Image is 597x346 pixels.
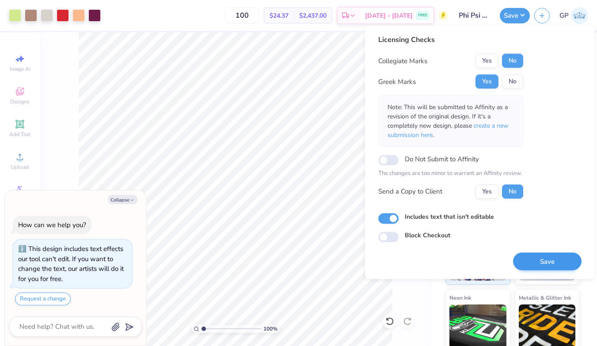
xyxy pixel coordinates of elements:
div: Send a Copy to Client [378,186,442,197]
span: Image AI [10,65,30,72]
span: Add Text [9,131,30,138]
button: Request a change [15,293,71,305]
button: Yes [475,75,498,89]
img: Gene Padilla [571,7,588,24]
div: Greek Marks [378,76,416,87]
button: Yes [475,54,498,68]
button: No [502,184,523,198]
button: No [502,75,523,89]
button: Save [513,252,582,270]
input: Untitled Design [452,7,495,24]
a: GP [559,7,588,24]
span: Designs [10,98,30,105]
input: – – [225,8,259,23]
span: Neon Ink [449,293,471,302]
span: $2,437.00 [299,11,327,20]
label: Block Checkout [405,230,450,240]
label: Includes text that isn't editable [405,212,494,221]
button: Collapse [108,195,137,204]
div: This design includes text effects our tool can't edit. If you want to change the text, our artist... [18,244,124,283]
div: Collegiate Marks [378,56,427,66]
span: [DATE] - [DATE] [365,11,413,20]
button: No [502,54,523,68]
label: Do Not Submit to Affinity [405,153,479,165]
span: Upload [11,163,29,171]
div: Licensing Checks [378,34,523,45]
span: GP [559,11,569,21]
button: Yes [475,184,498,198]
div: How can we help you? [18,221,86,229]
span: 100 % [263,325,278,333]
span: FREE [418,12,427,19]
p: Note: This will be submitted to Affinity as a revision of the original design. If it's a complete... [388,103,514,140]
button: Save [500,8,530,23]
span: Metallic & Glitter Ink [519,293,571,302]
p: The changes are too minor to warrant an Affinity review. [378,169,523,178]
span: $24.37 [270,11,289,20]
